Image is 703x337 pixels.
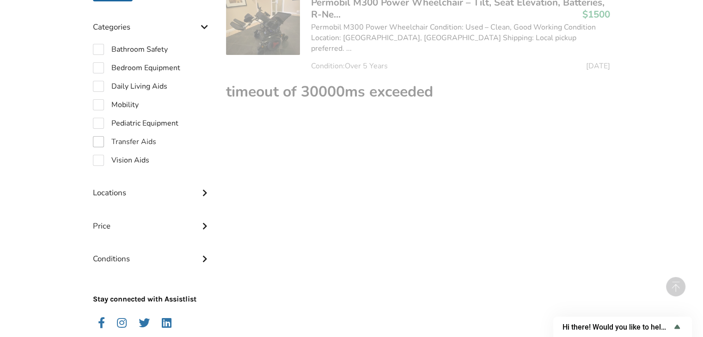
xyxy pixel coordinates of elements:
label: Daily Living Aids [93,81,167,92]
h3: $1500 [582,8,610,20]
span: Condition: Over 5 Years [311,62,388,70]
div: Permobil M300 Power Wheelchair Condition: Used – Clean, Good Working Condition Location: [GEOGRAP... [311,22,610,54]
label: Transfer Aids [93,136,156,147]
div: Categories [93,4,211,36]
span: Hi there! Would you like to help us improve AssistList? [562,323,672,331]
div: Locations [93,169,211,202]
label: Bathroom Safety [93,44,168,55]
div: Price [93,203,211,235]
label: Vision Aids [93,155,149,166]
label: Pediatric Equipment [93,118,178,129]
button: Show survey - Hi there! Would you like to help us improve AssistList? [562,321,683,332]
span: [DATE] [586,62,610,70]
label: Mobility [93,99,139,110]
label: Bedroom Equipment [93,62,180,73]
div: Conditions [93,235,211,268]
h1: timeout of 30000ms exceeded [226,82,610,101]
p: Stay connected with Assistlist [93,268,211,305]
